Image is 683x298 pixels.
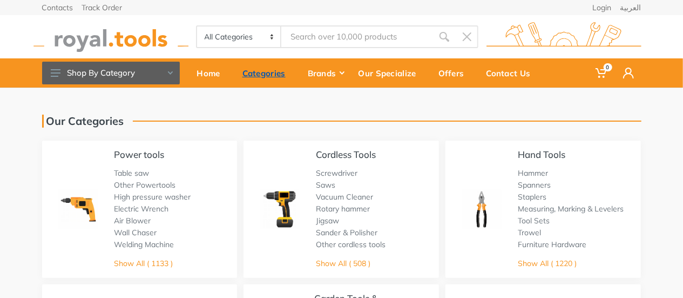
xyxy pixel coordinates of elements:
[316,228,377,237] a: Sander & Polisher
[114,240,174,249] a: Welding Machine
[316,168,357,178] a: Screwdriver
[518,180,551,190] a: Spanners
[316,149,376,160] a: Cordless Tools
[33,22,188,52] img: royal.tools Logo
[620,4,641,11] a: العربية
[114,259,173,268] a: Show All ( 1133 )
[42,115,124,128] h1: Our Categories
[300,62,351,84] div: Brands
[316,240,386,249] a: Other cordless tools
[190,62,235,84] div: Home
[114,180,176,190] a: Other Powertools
[518,216,550,226] a: Tool Sets
[431,62,479,84] div: Offers
[114,216,151,226] a: Air Blower
[316,216,339,226] a: Jigsaw
[462,189,502,229] img: Royal - Hand Tools
[486,22,641,52] img: royal.tools Logo
[351,62,431,84] div: Our Specialize
[235,62,300,84] div: Categories
[518,228,541,237] a: Trowel
[281,25,432,48] input: Site search
[518,259,577,268] a: Show All ( 1220 )
[42,4,73,11] a: Contacts
[431,58,479,88] a: Offers
[316,192,373,202] a: Vacuum Cleaner
[316,259,370,268] a: Show All ( 508 )
[197,27,282,47] select: Category
[316,180,335,190] a: Saws
[588,58,616,88] a: 0
[114,168,150,178] a: Table saw
[351,58,431,88] a: Our Specialize
[479,62,545,84] div: Contact Us
[114,204,169,214] a: Electric Wrench
[518,240,586,249] a: Furniture Hardware
[518,204,624,214] a: Measuring, Marking & Levelers
[518,149,565,160] a: Hand Tools
[114,149,165,160] a: Power tools
[42,62,180,84] button: Shop By Category
[479,58,545,88] a: Contact Us
[604,63,612,71] span: 0
[518,192,546,202] a: Staplers
[518,168,548,178] a: Hammer
[316,204,370,214] a: Rotary hammer
[260,189,300,229] img: Royal - Cordless Tools
[190,58,235,88] a: Home
[114,192,191,202] a: High pressure washer
[82,4,123,11] a: Track Order
[235,58,300,88] a: Categories
[593,4,612,11] a: Login
[58,189,98,229] img: Royal - Power tools
[114,228,157,237] a: Wall Chaser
